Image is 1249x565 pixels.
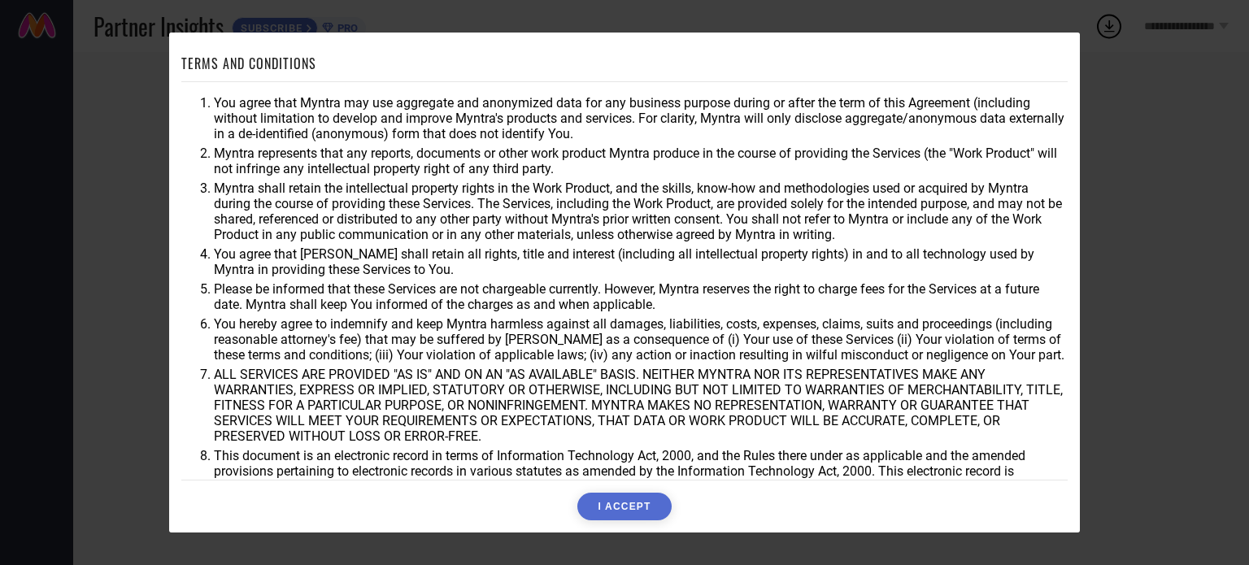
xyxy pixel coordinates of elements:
li: You hereby agree to indemnify and keep Myntra harmless against all damages, liabilities, costs, e... [214,316,1068,363]
li: ALL SERVICES ARE PROVIDED "AS IS" AND ON AN "AS AVAILABLE" BASIS. NEITHER MYNTRA NOR ITS REPRESEN... [214,367,1068,444]
li: This document is an electronic record in terms of Information Technology Act, 2000, and the Rules... [214,448,1068,494]
li: You agree that [PERSON_NAME] shall retain all rights, title and interest (including all intellect... [214,246,1068,277]
li: You agree that Myntra may use aggregate and anonymized data for any business purpose during or af... [214,95,1068,141]
button: I ACCEPT [577,493,671,520]
li: Myntra represents that any reports, documents or other work product Myntra produce in the course ... [214,146,1068,176]
li: Please be informed that these Services are not chargeable currently. However, Myntra reserves the... [214,281,1068,312]
li: Myntra shall retain the intellectual property rights in the Work Product, and the skills, know-ho... [214,180,1068,242]
h1: TERMS AND CONDITIONS [181,54,316,73]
